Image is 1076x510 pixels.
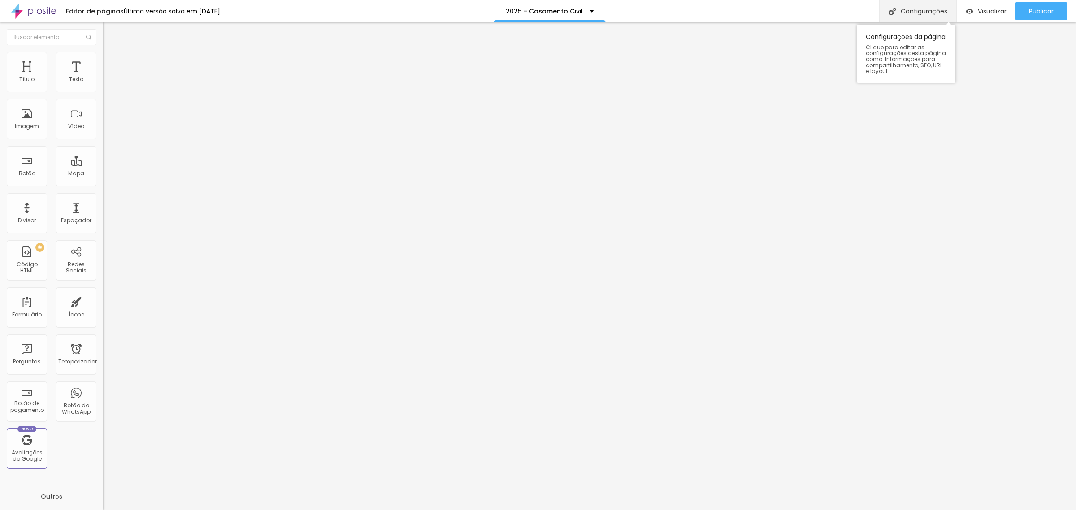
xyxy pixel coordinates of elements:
[15,122,39,130] font: Imagem
[103,22,1076,510] iframe: Editor
[69,311,84,318] font: Ícone
[10,399,44,413] font: Botão de pagamento
[66,260,87,274] font: Redes Sociais
[61,216,91,224] font: Espaçador
[978,7,1007,16] font: Visualizar
[13,358,41,365] font: Perguntas
[66,7,124,16] font: Editor de páginas
[19,75,35,83] font: Título
[901,7,947,16] font: Configurações
[19,169,35,177] font: Botão
[68,169,84,177] font: Mapa
[1029,7,1054,16] font: Publicar
[12,311,42,318] font: Formulário
[69,75,83,83] font: Texto
[966,8,973,15] img: view-1.svg
[1015,2,1067,20] button: Publicar
[866,43,946,75] font: Clique para editar as configurações desta página como: Informações para compartilhamento, SEO, UR...
[7,29,96,45] input: Buscar elemento
[58,358,97,365] font: Temporizador
[18,216,36,224] font: Divisor
[889,8,896,15] img: Ícone
[41,492,62,501] font: Outros
[866,32,946,41] font: Configurações da página
[506,7,583,16] font: 2025 - Casamento Civil
[17,260,38,274] font: Código HTML
[12,449,43,462] font: Avaliações do Google
[957,2,1015,20] button: Visualizar
[68,122,84,130] font: Vídeo
[62,402,91,415] font: Botão do WhatsApp
[21,426,33,432] font: Novo
[86,35,91,40] img: Ícone
[124,7,220,16] font: Última versão salva em [DATE]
